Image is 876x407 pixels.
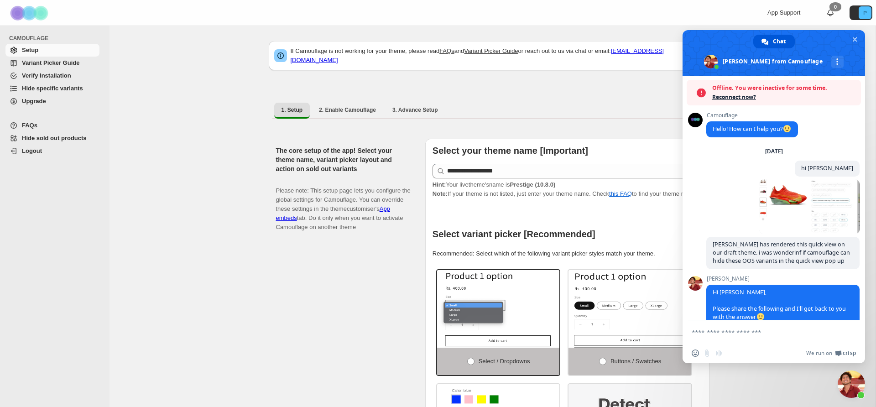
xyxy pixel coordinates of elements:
a: this FAQ [609,190,632,197]
a: 0 [826,8,835,17]
a: FAQs [439,47,454,54]
span: 2. Enable Camouflage [319,106,376,114]
span: 3. Advance Setup [392,106,438,114]
a: Setup [5,44,99,57]
a: Hide sold out products [5,132,99,145]
span: Chat [773,35,786,48]
span: Select / Dropdowns [479,358,530,365]
span: FAQs [22,122,37,129]
img: Buttons / Swatches [568,270,691,348]
textarea: Compose your message... [692,328,836,336]
span: Avatar with initials P [859,6,871,19]
div: [DATE] [765,149,783,154]
span: [PERSON_NAME] [706,276,860,282]
span: Logout [22,147,42,154]
button: Avatar with initials P [850,5,872,20]
a: Hide specific variants [5,82,99,95]
span: Variant Picker Guide [22,59,79,66]
strong: Note: [433,190,448,197]
p: If your theme is not listed, just enter your theme name. Check to find your theme name. [433,180,702,198]
div: 0 [829,2,841,11]
b: Select variant picker [Recommended] [433,229,595,239]
span: Verify Installation [22,72,71,79]
span: Hello! How can I help you? [713,125,792,133]
span: Crisp [843,350,856,357]
span: Offline. You were inactive for some time. [712,83,856,93]
a: Variant Picker Guide [464,47,518,54]
a: Variant Picker Guide [5,57,99,69]
p: Please note: This setup page lets you configure the global settings for Camouflage. You can overr... [276,177,411,232]
a: Logout [5,145,99,157]
span: Setup [22,47,38,53]
a: Upgrade [5,95,99,108]
span: Reconnect now? [712,93,856,102]
span: Upgrade [22,98,46,104]
div: Chat [753,35,795,48]
text: P [863,10,866,16]
span: Buttons / Swatches [610,358,661,365]
p: If Camouflage is not working for your theme, please read and or reach out to us via chat or email: [291,47,704,65]
span: Hi [PERSON_NAME], Please share the following and I'll get back to you with the answer [713,288,853,362]
span: 1. Setup [282,106,303,114]
div: Close chat [838,370,865,398]
a: We run onCrisp [806,350,856,357]
img: Select / Dropdowns [437,270,560,348]
div: More channels [831,56,844,68]
span: We run on [806,350,832,357]
span: Your live theme's name is [433,181,555,188]
span: Hide specific variants [22,85,83,92]
span: hi [PERSON_NAME] [801,164,853,172]
span: Insert an emoji [692,350,699,357]
a: Verify Installation [5,69,99,82]
img: Camouflage [7,0,53,26]
strong: Hint: [433,181,446,188]
p: Recommended: Select which of the following variant picker styles match your theme. [433,249,702,258]
h2: The core setup of the app! Select your theme name, variant picker layout and action on sold out v... [276,146,411,173]
span: App Support [767,9,800,16]
span: Camouflage [706,112,798,119]
span: [PERSON_NAME] has rendered this quick view on our draft theme. i was wonderinf if camouflage can ... [713,240,850,265]
span: Close chat [850,35,860,44]
span: CAMOUFLAGE [9,35,103,42]
strong: Prestige (10.8.0) [510,181,555,188]
a: FAQs [5,119,99,132]
span: Hide sold out products [22,135,87,141]
b: Select your theme name [Important] [433,146,588,156]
